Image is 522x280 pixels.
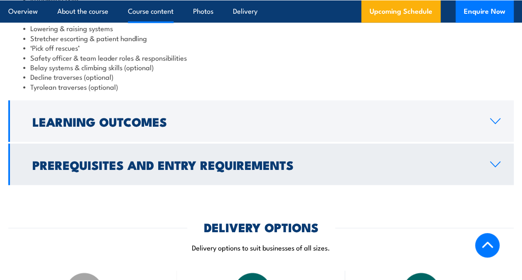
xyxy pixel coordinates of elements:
a: Learning Outcomes [8,101,514,142]
h2: Learning Outcomes [32,116,477,127]
li: Safety officer & team leader roles & responsibilities [23,53,499,62]
li: Decline traverses (optional) [23,72,499,81]
li: Lowering & raising systems [23,23,499,33]
p: Delivery options to suit businesses of all sizes. [8,243,514,252]
li: ‘Pick off rescues’ [23,43,499,52]
li: Belay systems & climbing skills (optional) [23,62,499,72]
li: Tyrolean traverses (optional) [23,82,499,91]
h2: Prerequisites and Entry Requirements [32,159,477,170]
h2: DELIVERY OPTIONS [204,221,319,232]
li: Stretcher escorting & patient handling [23,33,499,43]
a: Prerequisites and Entry Requirements [8,144,514,185]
